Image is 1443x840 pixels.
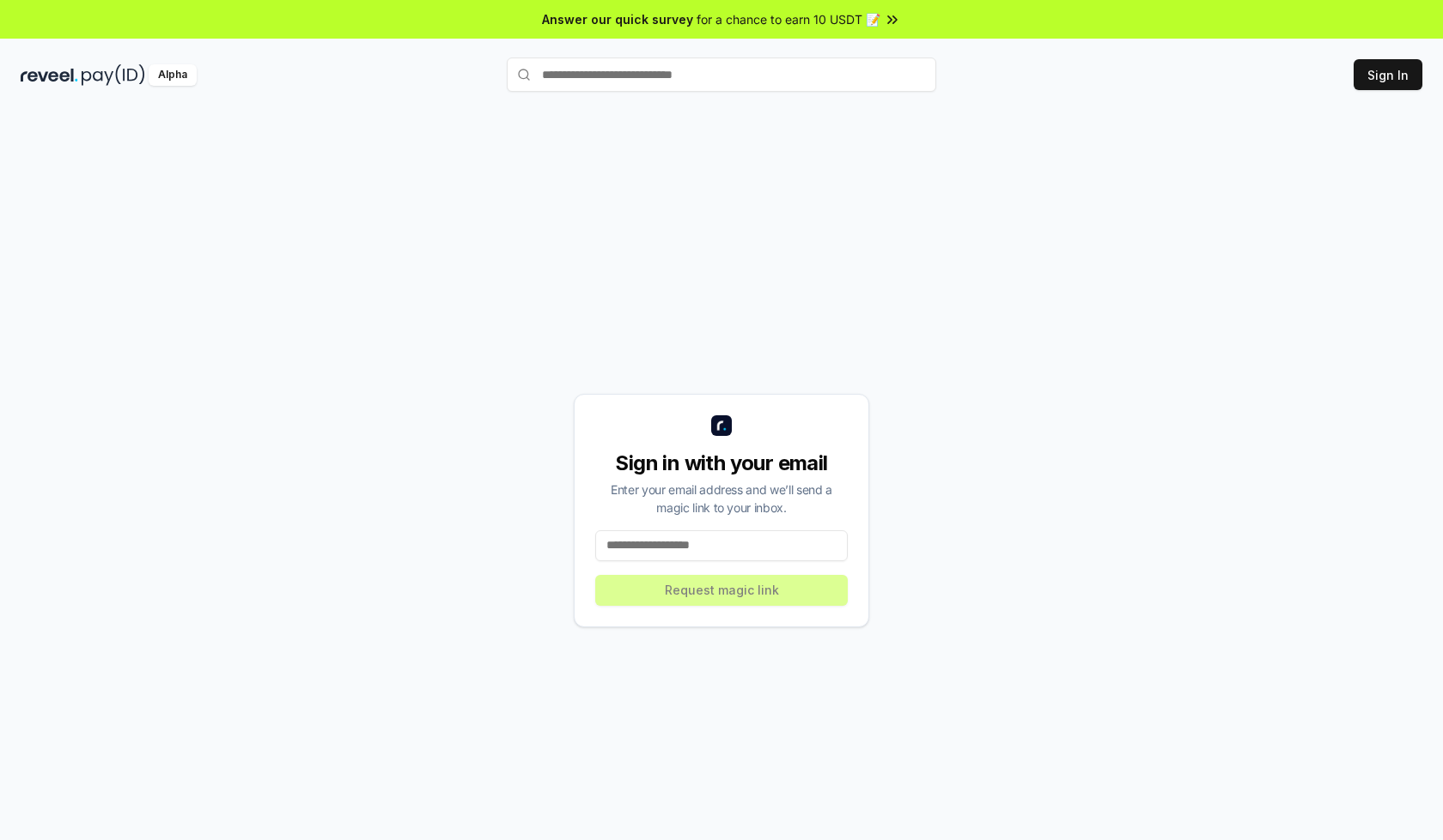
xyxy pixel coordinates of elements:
[711,415,732,436] img: logo_small
[1354,59,1422,90] button: Sign In
[21,64,78,86] img: reveel_dark
[82,64,145,86] img: pay_id
[595,480,848,517] div: Enter your email address and we’ll send a magic link to your inbox.
[595,450,848,477] div: Sign in with your email
[149,64,197,86] div: Alpha
[697,10,880,28] span: for a chance to earn 10 USDT 📝
[542,10,693,28] span: Answer our quick survey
